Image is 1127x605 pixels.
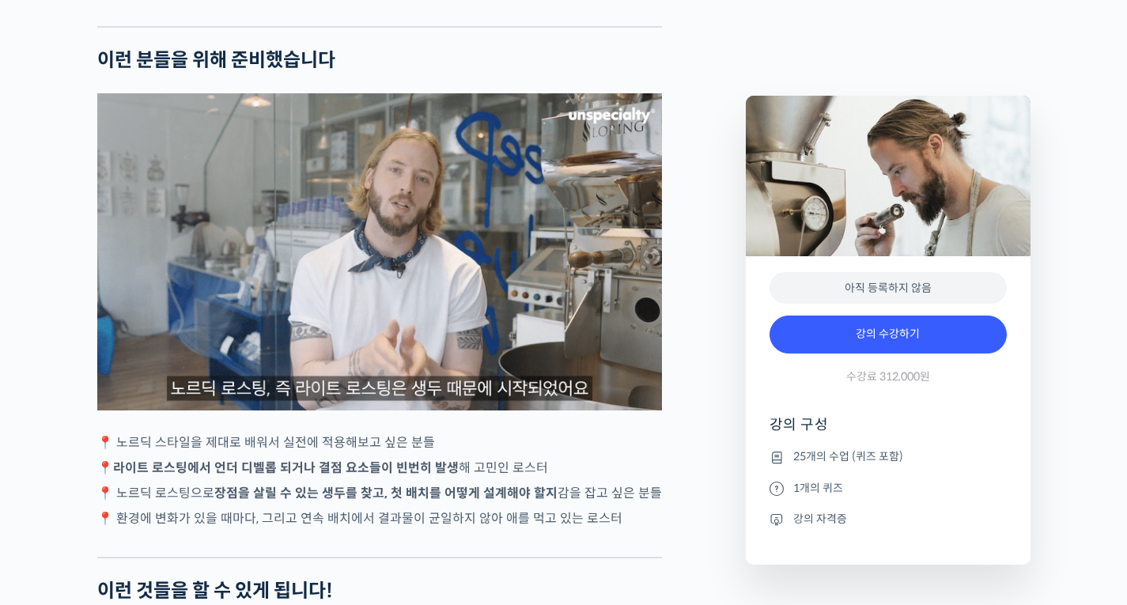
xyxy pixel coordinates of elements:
strong: 라이트 로스팅에서 언더 디벨롭 되거나 결점 요소들이 빈번히 발생 [113,459,459,476]
span: 홈 [50,497,59,510]
a: 강의 수강하기 [770,316,1007,354]
li: 25개의 수업 (퀴즈 포함) [770,448,1007,467]
p: 📍 환경에 변화가 있을 때마다, 그리고 연속 배치에서 결과물이 균일하지 않아 애를 먹고 있는 로스터 [97,508,662,529]
a: 홈 [5,474,104,513]
strong: 이런 분들을 위해 준비했습니다 [97,48,335,72]
p: 📍 해 고민인 로스터 [97,457,662,478]
li: 강의 자격증 [770,509,1007,528]
div: 아직 등록하지 않음 [770,272,1007,304]
span: 설정 [244,497,263,510]
li: 1개의 퀴즈 [770,478,1007,497]
a: 대화 [104,474,204,513]
span: 대화 [145,498,164,511]
span: 수강료 312,000원 [846,369,930,384]
a: 설정 [204,474,304,513]
p: 📍 노르딕 로스팅으로 감을 잡고 싶은 분들 [97,482,662,504]
strong: 이런 것들을 할 수 있게 됩니다! [97,579,333,603]
h4: 강의 구성 [770,415,1007,447]
p: 📍 노르딕 스타일을 제대로 배워서 실전에 적용해보고 싶은 분들 [97,432,662,453]
strong: 장점을 살릴 수 있는 생두를 찾고, 첫 배치를 어떻게 설계해야 할지 [214,485,558,501]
